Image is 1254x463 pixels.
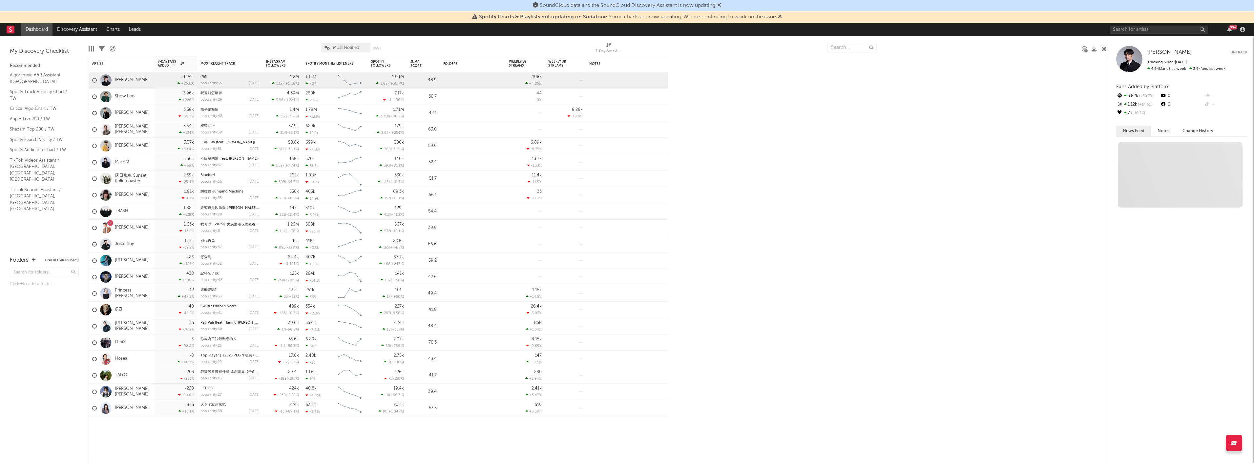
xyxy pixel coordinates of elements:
[45,259,79,262] button: Tracked Artists(21)
[115,192,149,198] a: [PERSON_NAME]
[200,239,215,243] a: 別說再見
[548,60,573,68] span: Weekly UK Streams
[286,98,298,102] span: +224 %
[527,163,542,168] div: -1.33 %
[509,60,532,68] span: Weekly US Streams
[385,197,390,200] span: 157
[272,81,299,86] div: ( )
[572,108,583,112] div: 8.26k
[532,157,542,161] div: 13.7k
[290,75,299,79] div: 1.2M
[249,98,260,102] div: [DATE]
[178,81,194,86] div: +26.6 %
[305,98,319,102] div: 2.35k
[179,180,194,184] div: -25.4 %
[527,147,542,151] div: -8.75 %
[272,98,299,102] div: ( )
[1204,100,1247,109] div: --
[200,255,211,259] a: 戀愛鳥
[184,190,194,194] div: 1.91k
[305,180,319,184] div: -107k
[305,140,316,145] div: 699k
[249,131,260,134] div: [DATE]
[410,109,437,117] div: 42.1
[115,124,151,135] a: [PERSON_NAME] [PERSON_NAME]
[1147,60,1187,64] span: Tracking Since: [DATE]
[178,114,194,118] div: -69.7 %
[115,356,127,362] a: Hosea
[10,115,72,123] a: Apple Top 200 / TW
[443,62,492,66] div: Folders
[183,173,194,177] div: 2.59k
[10,126,72,133] a: Shazam Top 200 / TW
[528,180,542,184] div: -11.5 %
[275,196,299,200] div: ( )
[179,98,194,102] div: +226 %
[115,94,135,99] a: Show Luo
[200,213,222,216] div: popularity: 20
[115,225,149,231] a: [PERSON_NAME]
[200,370,274,374] a: 若等候會擁有什麼(原創劇集【全面管控】插曲
[1116,92,1160,100] div: 3.82k
[391,197,403,200] span: +18.1 %
[10,268,79,277] input: Search for folders...
[392,148,403,151] span: -31.9 %
[276,114,299,118] div: ( )
[115,159,129,165] a: Marz23
[200,206,260,210] div: 終究還是因為愛 (李浩瑋, PIZZALI, G5SH REMIX) [Live]
[158,60,179,68] span: 7-Day Fans Added
[305,173,317,177] div: 1.01M
[21,23,52,36] a: Dashboard
[200,124,260,128] div: 複製貼上
[383,98,404,102] div: ( )
[102,23,124,36] a: Charts
[305,206,315,210] div: 310k
[115,274,149,280] a: [PERSON_NAME]
[392,98,403,102] span: -106 %
[335,105,365,121] svg: Chart title
[392,180,403,184] span: -10.5 %
[286,213,298,217] span: -28.4 %
[380,196,404,200] div: ( )
[1147,50,1192,55] span: [PERSON_NAME]
[410,191,437,199] div: 56.1
[390,115,403,118] span: +90.2 %
[335,72,365,89] svg: Chart title
[200,141,255,144] a: 一半一半 (feat. [PERSON_NAME])
[184,239,194,243] div: 1.31k
[305,75,316,79] div: 1.15M
[778,14,782,20] span: Dismiss
[184,222,194,227] div: 1.63k
[305,190,315,194] div: 463k
[380,82,389,86] span: 3.82k
[537,98,542,102] div: 0 %
[10,280,79,288] div: Click to add a folder.
[305,239,315,243] div: 418k
[10,62,79,70] div: Recommended
[380,229,404,233] div: ( )
[1147,67,1225,71] span: 3.9k fans last week
[479,14,607,20] span: Spotify Charts & Playlists not updating on Sodatone
[305,222,315,227] div: 508k
[115,258,149,263] a: [PERSON_NAME]
[568,114,583,118] div: -18.4 %
[410,60,427,68] div: Jump Score
[289,190,299,194] div: 536k
[1116,126,1151,136] button: News Feed
[200,239,260,243] div: 別說再見
[289,157,299,161] div: 468k
[280,131,286,135] span: 314
[115,340,126,345] a: FEniX
[335,236,365,252] svg: Chart title
[10,105,72,112] a: Critical Algo Chart / TW
[115,405,149,411] a: [PERSON_NAME]
[276,131,299,135] div: ( )
[394,157,404,161] div: 140k
[200,206,290,210] a: 終究還是因為愛 ([PERSON_NAME], G5SH REMIX) [Live]
[288,124,299,128] div: 37.9k
[200,387,213,390] a: LET GO
[249,213,260,216] div: [DATE]
[540,3,715,8] span: SoundCloud data and the SoundCloud Discovery Assistant is now updating
[10,186,72,212] a: TikTok Sounds Assistant / [GEOGRAPHIC_DATA], [GEOGRAPHIC_DATA], [GEOGRAPHIC_DATA]
[380,163,404,168] div: ( )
